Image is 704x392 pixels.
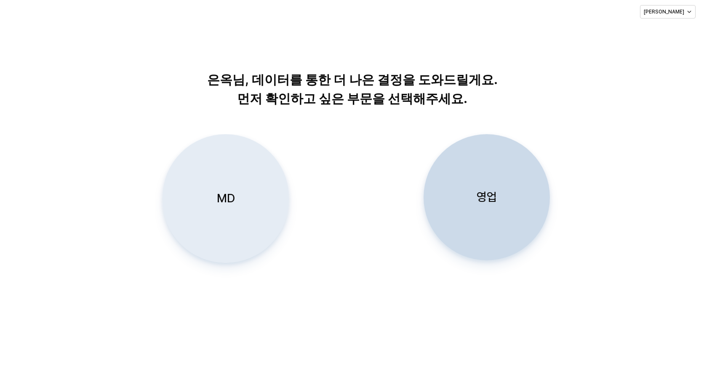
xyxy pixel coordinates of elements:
[640,5,696,19] button: [PERSON_NAME]
[163,134,289,263] button: MD
[644,8,684,15] p: [PERSON_NAME]
[217,191,235,206] p: MD
[477,189,497,205] p: 영업
[137,70,567,108] p: 은옥님, 데이터를 통한 더 나은 결정을 도와드릴게요. 먼저 확인하고 싶은 부문을 선택해주세요.
[424,134,550,260] button: 영업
